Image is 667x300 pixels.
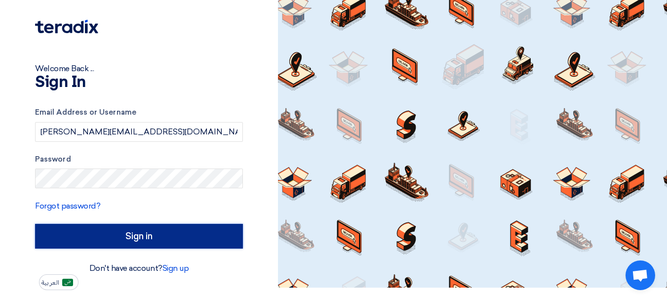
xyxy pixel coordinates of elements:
[39,274,78,290] button: العربية
[35,107,243,118] label: Email Address or Username
[35,20,98,34] img: Teradix logo
[626,260,655,290] div: Open chat
[35,122,243,142] input: Enter your business email or username
[35,154,243,165] label: Password
[35,262,243,274] div: Don't have account?
[35,201,100,211] a: Forgot password?
[41,279,59,286] span: العربية
[35,75,243,90] h1: Sign In
[35,224,243,249] input: Sign in
[35,63,243,75] div: Welcome Back ...
[162,263,189,273] a: Sign up
[62,279,73,286] img: ar-AR.png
